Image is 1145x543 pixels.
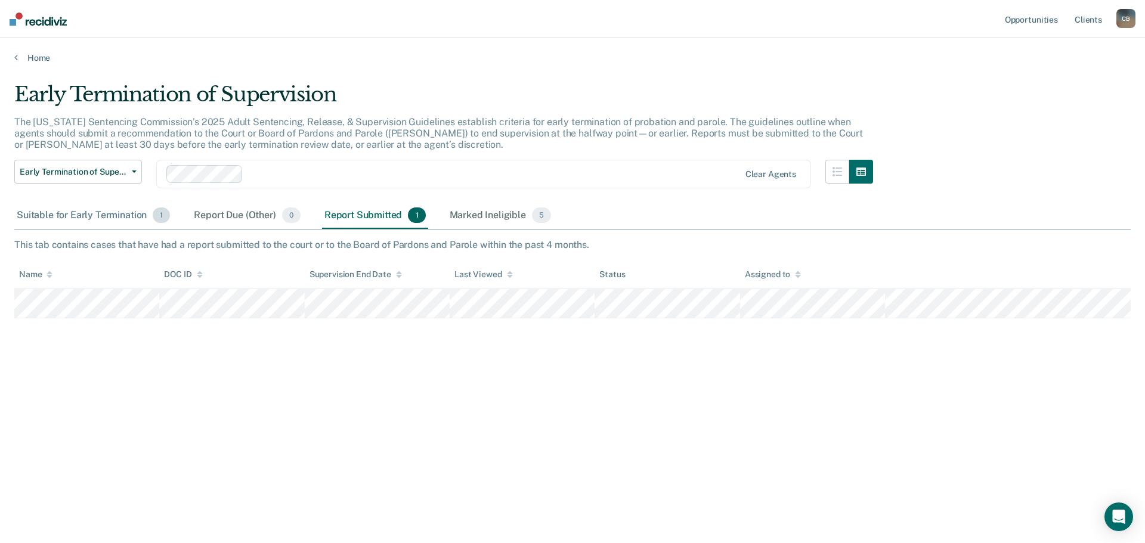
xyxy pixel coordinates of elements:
div: Status [599,269,625,280]
div: Clear agents [745,169,796,179]
span: Early Termination of Supervision [20,167,127,177]
button: Early Termination of Supervision [14,160,142,184]
div: Name [19,269,52,280]
span: 1 [153,207,170,223]
p: The [US_STATE] Sentencing Commission’s 2025 Adult Sentencing, Release, & Supervision Guidelines e... [14,116,863,150]
div: Open Intercom Messenger [1104,502,1133,531]
div: Report Due (Other)0 [191,203,302,229]
a: Home [14,52,1131,63]
div: This tab contains cases that have had a report submitted to the court or to the Board of Pardons ... [14,239,1131,250]
div: Early Termination of Supervision [14,82,873,116]
div: C B [1116,9,1135,28]
div: Marked Ineligible5 [447,203,554,229]
span: 1 [408,207,425,223]
div: Last Viewed [454,269,512,280]
span: 0 [282,207,301,223]
span: 5 [532,207,551,223]
button: CB [1116,9,1135,28]
img: Recidiviz [10,13,67,26]
div: Report Submitted1 [322,203,428,229]
div: DOC ID [164,269,202,280]
div: Supervision End Date [310,269,402,280]
div: Suitable for Early Termination1 [14,203,172,229]
div: Assigned to [745,269,801,280]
